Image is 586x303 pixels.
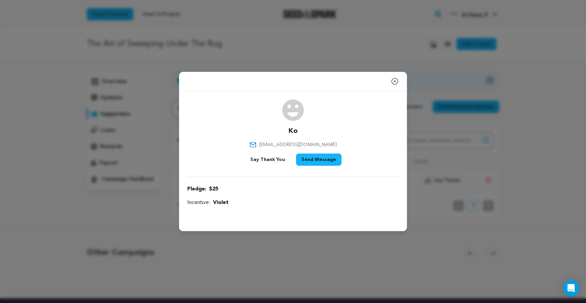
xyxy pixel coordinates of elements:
[187,199,210,207] span: Incentive:
[259,141,337,148] span: [EMAIL_ADDRESS][DOMAIN_NAME]
[563,280,579,296] div: Open Intercom Messenger
[209,185,218,193] span: $25
[187,185,206,193] span: Pledge:
[288,126,298,136] p: Ko
[296,154,341,166] button: Send Message
[245,154,291,166] button: Say Thank You
[213,199,229,207] span: Violet
[282,99,304,121] img: user.png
